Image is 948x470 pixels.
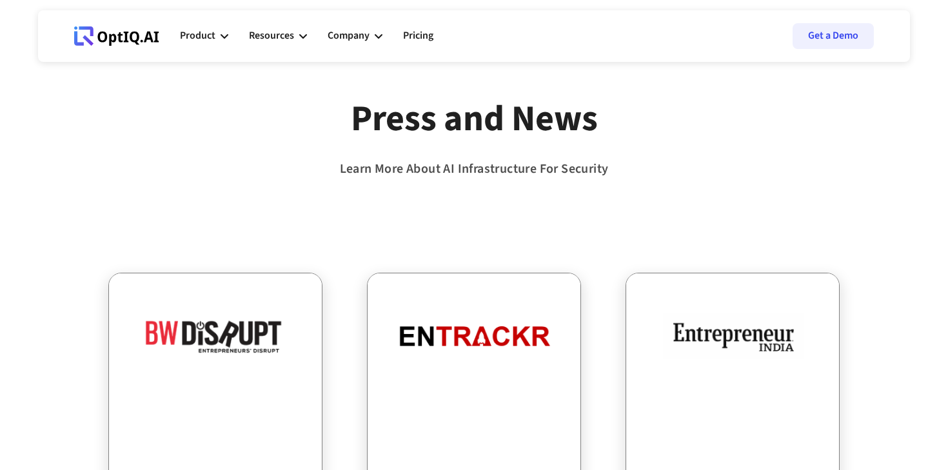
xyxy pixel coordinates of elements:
div: Press and News [340,97,609,142]
div: Resources [249,27,294,44]
div: B2B DevSecOps platform [URL] raises $1.5M from... [637,418,830,464]
div: Webflow Homepage [74,45,75,46]
a: Get a Demo [793,23,874,49]
a: Webflow Homepage [74,17,159,55]
div: Product [180,17,228,55]
div: Company [328,27,370,44]
div: [DATE] [119,397,148,410]
div: Company [328,17,382,55]
div: [URL] DevSecOps platform raises $1.5M in funding... [119,418,313,464]
div: Resources [249,17,307,55]
div: [DATE] [637,397,666,410]
a: Pricing [403,17,433,55]
div: OptIQ raises $1.5 Mn from Better Capital and others [378,418,571,464]
div: Learn More About AI Infrastructure For Security [340,157,609,181]
div: [DATE] [378,397,407,410]
div: Product [180,27,215,44]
